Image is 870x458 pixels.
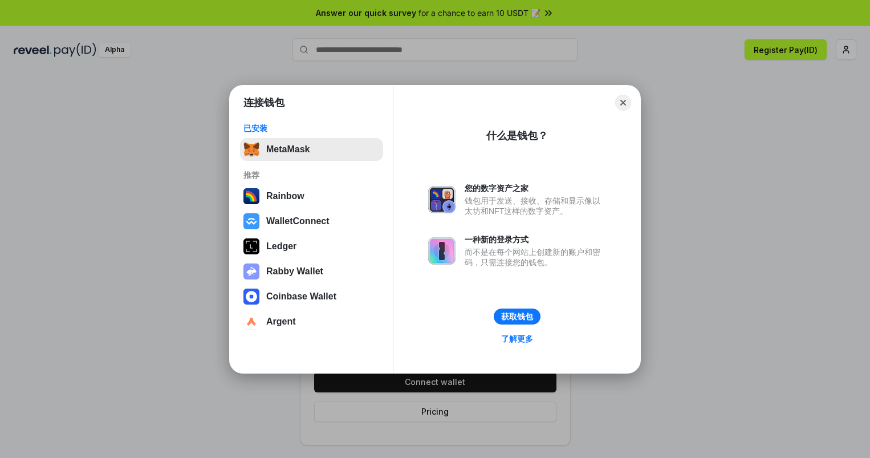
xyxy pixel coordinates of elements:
button: Argent [240,310,383,333]
div: WalletConnect [266,216,330,226]
button: 获取钱包 [494,309,540,325]
div: 您的数字资产之家 [465,183,606,193]
div: Rabby Wallet [266,266,323,277]
div: 什么是钱包？ [486,129,548,143]
img: svg+xml,%3Csvg%20width%3D%2228%22%20height%3D%2228%22%20viewBox%3D%220%200%2028%2028%22%20fill%3D... [243,314,259,330]
a: 了解更多 [494,331,540,346]
button: Rabby Wallet [240,260,383,283]
img: svg+xml,%3Csvg%20width%3D%2228%22%20height%3D%2228%22%20viewBox%3D%220%200%2028%2028%22%20fill%3D... [243,213,259,229]
div: 一种新的登录方式 [465,234,606,245]
img: svg+xml,%3Csvg%20xmlns%3D%22http%3A%2F%2Fwww.w3.org%2F2000%2Fsvg%22%20width%3D%2228%22%20height%3... [243,238,259,254]
button: MetaMask [240,138,383,161]
img: svg+xml,%3Csvg%20width%3D%2228%22%20height%3D%2228%22%20viewBox%3D%220%200%2028%2028%22%20fill%3D... [243,289,259,305]
h1: 连接钱包 [243,96,284,110]
img: svg+xml,%3Csvg%20fill%3D%22none%22%20height%3D%2233%22%20viewBox%3D%220%200%2035%2033%22%20width%... [243,141,259,157]
div: Ledger [266,241,296,252]
button: WalletConnect [240,210,383,233]
button: Rainbow [240,185,383,208]
button: Coinbase Wallet [240,285,383,308]
div: 已安装 [243,123,380,133]
button: Ledger [240,235,383,258]
button: Close [615,95,631,111]
div: 了解更多 [501,334,533,344]
div: 推荐 [243,170,380,180]
div: 钱包用于发送、接收、存储和显示像以太坊和NFT这样的数字资产。 [465,196,606,216]
img: svg+xml,%3Csvg%20xmlns%3D%22http%3A%2F%2Fwww.w3.org%2F2000%2Fsvg%22%20fill%3D%22none%22%20viewBox... [243,264,259,279]
div: Coinbase Wallet [266,291,336,302]
img: svg+xml,%3Csvg%20width%3D%22120%22%20height%3D%22120%22%20viewBox%3D%220%200%20120%20120%22%20fil... [243,188,259,204]
img: svg+xml,%3Csvg%20xmlns%3D%22http%3A%2F%2Fwww.w3.org%2F2000%2Fsvg%22%20fill%3D%22none%22%20viewBox... [428,237,456,265]
div: 获取钱包 [501,311,533,322]
img: svg+xml,%3Csvg%20xmlns%3D%22http%3A%2F%2Fwww.w3.org%2F2000%2Fsvg%22%20fill%3D%22none%22%20viewBox... [428,186,456,213]
div: 而不是在每个网站上创建新的账户和密码，只需连接您的钱包。 [465,247,606,267]
div: MetaMask [266,144,310,155]
div: Argent [266,317,296,327]
div: Rainbow [266,191,304,201]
